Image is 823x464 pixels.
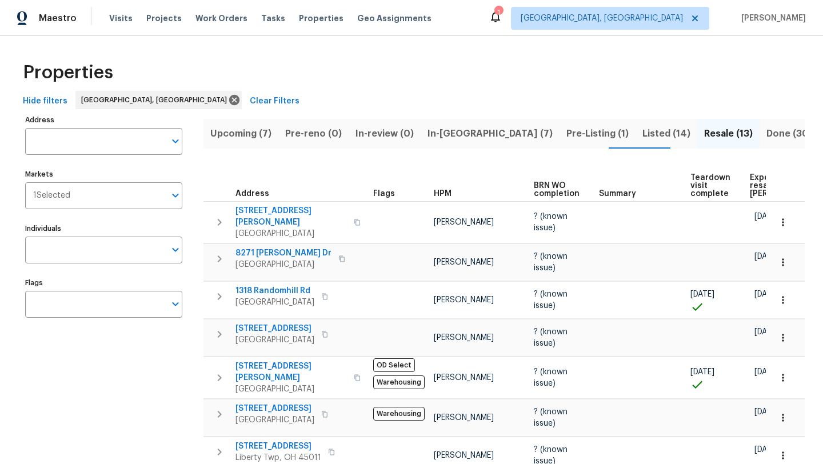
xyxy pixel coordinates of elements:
span: Maestro [39,13,77,24]
span: Warehousing [373,407,425,421]
span: [DATE] [690,290,714,298]
button: Clear Filters [245,91,304,112]
span: [PERSON_NAME] [434,258,494,266]
span: Properties [299,13,343,24]
span: [PERSON_NAME] [434,218,494,226]
span: Resale (13) [704,126,753,142]
span: Listed (14) [642,126,690,142]
span: Summary [599,190,636,198]
span: Visits [109,13,133,24]
span: Clear Filters [250,94,299,109]
span: [GEOGRAPHIC_DATA] [235,259,331,270]
span: ? (known issue) [534,290,568,310]
span: ? (known issue) [534,408,568,427]
span: ? (known issue) [534,213,568,232]
span: [GEOGRAPHIC_DATA], [GEOGRAPHIC_DATA] [521,13,683,24]
span: 1 Selected [33,191,70,201]
label: Address [25,117,182,123]
button: Hide filters [18,91,72,112]
span: Flags [373,190,395,198]
span: [STREET_ADDRESS] [235,323,314,334]
span: Done (305) [766,126,818,142]
span: In-review (0) [355,126,414,142]
span: Hide filters [23,94,67,109]
label: Markets [25,171,182,178]
label: Flags [25,279,182,286]
span: Expected resale [PERSON_NAME] [750,174,814,198]
span: ? (known issue) [534,368,568,387]
button: Open [167,187,183,203]
span: [PERSON_NAME] [737,13,806,24]
span: Projects [146,13,182,24]
span: Properties [23,67,113,78]
span: [PERSON_NAME] [434,334,494,342]
span: OD Select [373,358,415,372]
span: Work Orders [195,13,247,24]
span: Geo Assignments [357,13,432,24]
span: HPM [434,190,452,198]
span: [DATE] [754,213,778,221]
span: [DATE] [754,446,778,454]
span: [GEOGRAPHIC_DATA], [GEOGRAPHIC_DATA] [81,94,231,106]
button: Open [167,133,183,149]
span: Warehousing [373,375,425,389]
label: Individuals [25,225,182,232]
div: [GEOGRAPHIC_DATA], [GEOGRAPHIC_DATA] [75,91,242,109]
span: BRN WO completion [534,182,580,198]
span: [DATE] [754,368,778,376]
span: [PERSON_NAME] [434,296,494,304]
span: Tasks [261,14,285,22]
button: Open [167,242,183,258]
span: [GEOGRAPHIC_DATA] [235,334,314,346]
span: [PERSON_NAME] [434,414,494,422]
span: Liberty Twp, OH 45011 [235,452,321,463]
span: [GEOGRAPHIC_DATA] [235,297,314,308]
span: ? (known issue) [534,253,568,272]
span: [STREET_ADDRESS] [235,441,321,452]
span: [GEOGRAPHIC_DATA] [235,414,314,426]
span: Address [235,190,269,198]
span: 1318 Randomhill Rd [235,285,314,297]
span: [STREET_ADDRESS][PERSON_NAME] [235,361,347,383]
span: 8271 [PERSON_NAME] Dr [235,247,331,259]
span: [STREET_ADDRESS][PERSON_NAME] [235,205,347,228]
span: [PERSON_NAME] [434,374,494,382]
span: Pre-Listing (1) [566,126,629,142]
span: Upcoming (7) [210,126,271,142]
span: [DATE] [754,253,778,261]
span: [DATE] [690,368,714,376]
span: Teardown visit complete [690,174,730,198]
span: [PERSON_NAME] [434,451,494,459]
button: Open [167,296,183,312]
span: In-[GEOGRAPHIC_DATA] (7) [428,126,553,142]
span: [GEOGRAPHIC_DATA] [235,383,347,395]
span: [STREET_ADDRESS] [235,403,314,414]
div: 1 [494,7,502,18]
span: [DATE] [754,328,778,336]
span: ? (known issue) [534,328,568,347]
span: [DATE] [754,408,778,416]
span: [GEOGRAPHIC_DATA] [235,228,347,239]
span: Pre-reno (0) [285,126,342,142]
span: [DATE] [754,290,778,298]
